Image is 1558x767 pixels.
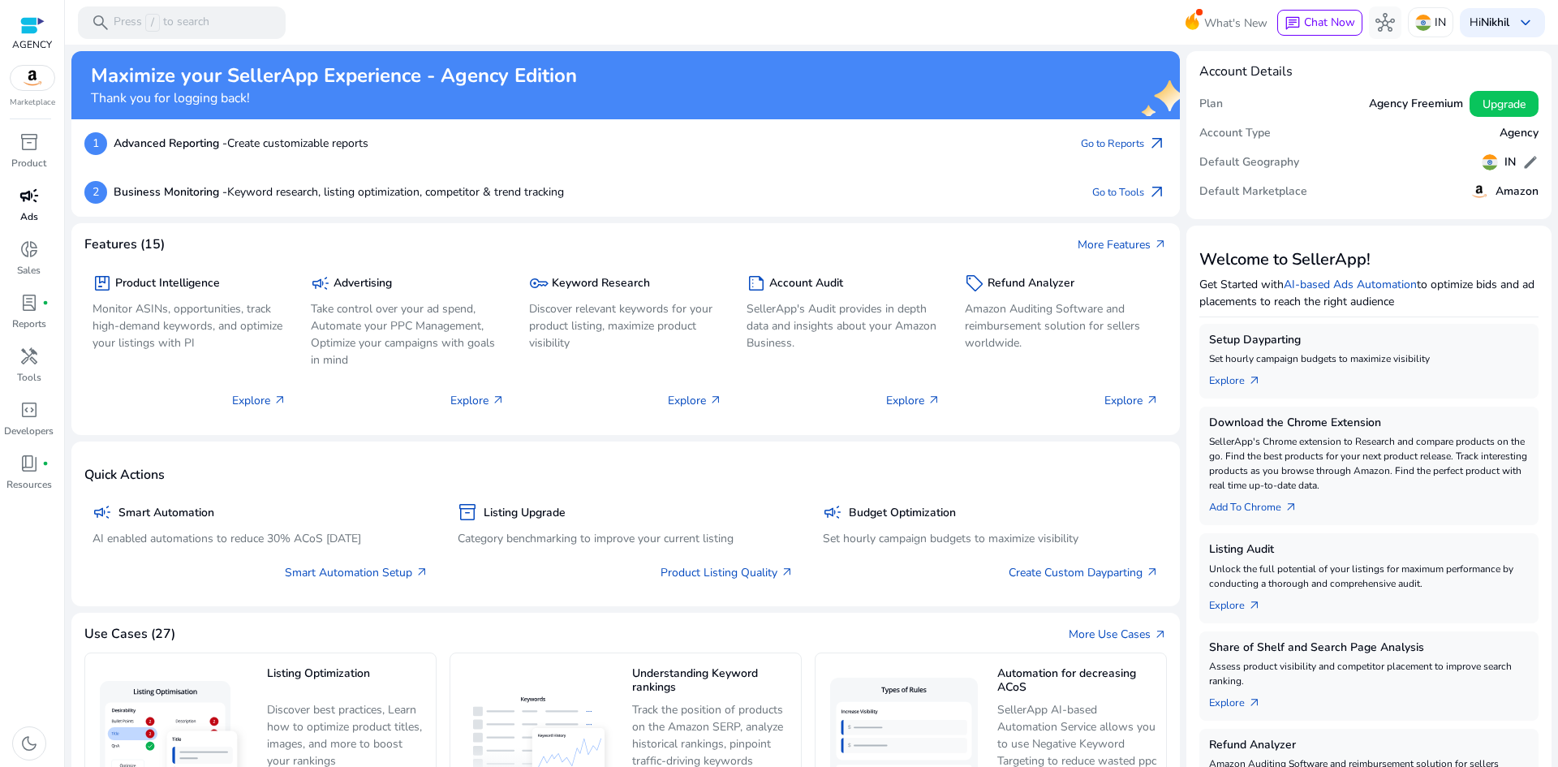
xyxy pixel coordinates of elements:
span: arrow_outward [273,394,286,407]
b: Business Monitoring - [114,184,227,200]
span: fiber_manual_record [42,299,49,306]
span: edit [1522,154,1539,170]
p: Category benchmarking to improve your current listing [458,530,794,547]
p: Product [11,156,46,170]
span: sell [965,274,984,293]
p: Assess product visibility and competitor placement to improve search ranking. [1209,659,1529,688]
h5: Agency Freemium [1369,97,1463,111]
h5: Keyword Research [552,277,650,291]
a: Explorearrow_outward [1209,688,1274,711]
p: Developers [4,424,54,438]
p: 2 [84,181,107,204]
span: key [529,274,549,293]
span: / [145,14,160,32]
p: Sales [17,263,41,278]
p: Amazon Auditing Software and reimbursement solution for sellers worldwide. [965,300,1159,351]
p: Monitor ASINs, opportunities, track high-demand keywords, and optimize your listings with PI [93,300,286,351]
h5: Download the Chrome Extension [1209,416,1529,430]
span: search [91,13,110,32]
span: arrow_outward [1154,628,1167,641]
span: arrow_outward [1146,394,1159,407]
p: Ads [20,209,38,224]
a: Product Listing Quality [661,564,794,581]
a: Smart Automation Setup [285,564,428,581]
h5: Understanding Keyword rankings [632,667,793,696]
h5: Plan [1199,97,1223,111]
p: Tools [17,370,41,385]
h5: Budget Optimization [849,506,956,520]
span: lab_profile [19,293,39,312]
h5: Default Geography [1199,156,1299,170]
h2: Maximize your SellerApp Experience - Agency Edition [91,64,577,88]
p: Take control over your ad spend, Automate your PPC Management, Optimize your campaigns with goals... [311,300,505,368]
span: What's New [1204,9,1267,37]
span: chat [1285,15,1301,32]
span: campaign [93,502,112,522]
h4: Features (15) [84,237,165,252]
p: SellerApp's Audit provides in depth data and insights about your Amazon Business. [747,300,940,351]
span: inventory_2 [458,502,477,522]
p: Press to search [114,14,209,32]
span: donut_small [19,239,39,259]
b: Nikhil [1481,15,1509,30]
span: Chat Now [1304,15,1355,30]
span: campaign [311,274,330,293]
span: package [93,274,112,293]
span: campaign [19,186,39,205]
span: dark_mode [19,734,39,753]
h5: Agency [1500,127,1539,140]
span: arrow_outward [1285,501,1298,514]
img: in.svg [1415,15,1431,31]
a: AI-based Ads Automation [1284,277,1417,292]
p: Marketplace [10,97,55,109]
span: fiber_manual_record [42,460,49,467]
button: Upgrade [1470,91,1539,117]
span: arrow_outward [781,566,794,579]
p: AI enabled automations to reduce 30% ACoS [DATE] [93,530,428,547]
p: Keyword research, listing optimization, competitor & trend tracking [114,183,564,200]
button: hub [1369,6,1401,39]
h5: Share of Shelf and Search Page Analysis [1209,641,1529,655]
p: Resources [6,477,52,492]
img: amazon.svg [1470,182,1489,201]
p: 1 [84,132,107,155]
h5: Automation for decreasing ACoS [997,667,1158,696]
a: Explorearrow_outward [1209,591,1274,614]
h5: Smart Automation [118,506,214,520]
span: arrow_outward [1248,599,1261,612]
span: handyman [19,347,39,366]
span: book_4 [19,454,39,473]
p: Create customizable reports [114,135,368,152]
span: code_blocks [19,400,39,420]
h5: Refund Analyzer [1209,739,1529,752]
p: AGENCY [12,37,52,52]
h5: Refund Analyzer [988,277,1074,291]
p: Explore [232,392,286,409]
a: More Featuresarrow_outward [1078,236,1167,253]
p: Set hourly campaign budgets to maximize visibility [1209,351,1529,366]
span: arrow_outward [1154,238,1167,251]
span: arrow_outward [1248,696,1261,709]
h5: Account Type [1199,127,1271,140]
span: arrow_outward [709,394,722,407]
h4: Quick Actions [84,468,165,483]
a: Add To Chrome [1209,493,1311,515]
a: More Use Casesarrow_outward [1069,626,1167,643]
button: chatChat Now [1277,10,1362,36]
h5: Listing Audit [1209,543,1529,557]
p: Unlock the full potential of your listings for maximum performance by conducting a thorough and c... [1209,562,1529,591]
h5: IN [1504,156,1516,170]
img: in.svg [1482,154,1498,170]
h5: Advertising [334,277,392,291]
span: arrow_outward [927,394,940,407]
a: Create Custom Dayparting [1009,564,1159,581]
span: arrow_outward [1147,183,1167,202]
p: Hi [1470,17,1509,28]
span: arrow_outward [415,566,428,579]
a: Explorearrow_outward [1209,366,1274,389]
span: arrow_outward [1248,374,1261,387]
span: arrow_outward [1147,134,1167,153]
h5: Setup Dayparting [1209,334,1529,347]
p: Set hourly campaign budgets to maximize visibility [823,530,1159,547]
span: arrow_outward [1146,566,1159,579]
